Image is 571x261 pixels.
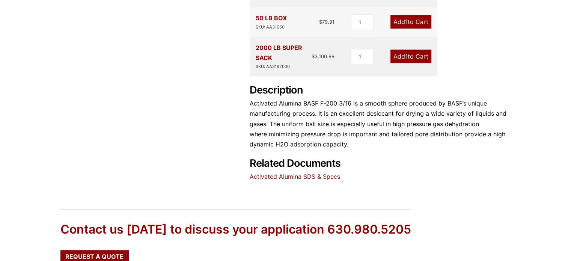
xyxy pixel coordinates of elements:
[256,24,287,31] div: SKU: AA31650
[390,15,431,29] a: Add1to Cart
[405,53,408,60] span: 1
[65,253,124,259] span: Request a Quote
[250,173,340,180] a: Activated Alumina SDS & Specs
[250,84,511,97] h2: Description
[319,19,334,25] bdi: 79.91
[256,13,287,30] div: 50 LB BOX
[319,19,322,25] span: $
[405,18,408,26] span: 1
[60,221,411,238] div: Contact us [DATE] to discuss your application 630.980.5205
[312,53,334,59] bdi: 3,100.99
[250,98,511,149] p: Activated Alumina BASF F-200 3/16 is a smooth sphere produced by BASF’s unique manufacturing proc...
[256,43,312,70] div: 2000 LB SUPER SACK
[390,50,431,63] a: Add1to Cart
[312,53,315,59] span: $
[256,63,312,70] div: SKU: AA3162000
